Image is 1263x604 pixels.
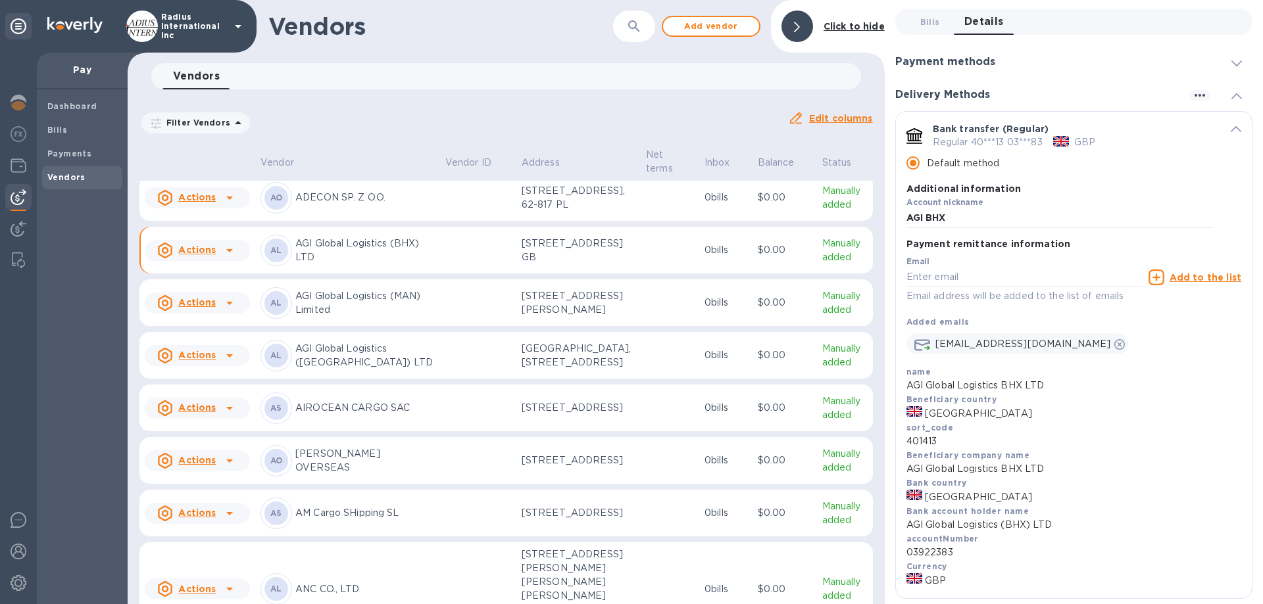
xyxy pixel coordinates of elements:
[646,148,694,175] span: Net terms
[758,453,812,467] p: $0.00
[920,15,940,29] span: Bills
[662,16,760,37] button: Add vendor
[178,244,216,255] u: Actions
[705,453,747,467] p: 0 bills
[270,508,282,518] b: AS
[173,67,220,85] span: Vendors
[178,507,216,518] u: Actions
[824,21,885,32] b: Click to hide
[161,12,227,40] p: Radius International Inc
[906,478,967,488] b: Bank country
[758,582,812,596] p: $0.00
[935,337,1111,351] p: [EMAIL_ADDRESS][DOMAIN_NAME]
[964,12,1004,31] span: Details
[260,156,311,170] span: Vendor
[47,125,67,135] b: Bills
[295,289,435,317] p: AGI Global Logistics (MAN) Limited
[178,350,216,360] u: Actions
[758,401,812,415] p: $0.00
[295,237,435,264] p: AGI Global Logistics (BHX) LTD
[522,453,635,467] p: [STREET_ADDRESS]
[705,191,747,204] p: 0 bills
[906,518,1241,532] p: AGI Global Logistics (BHX) LTD
[822,237,868,264] p: Manually added
[758,156,795,170] p: Balance
[906,267,1143,287] input: Enter email
[906,208,1214,228] input: Enter account nickname
[705,582,747,596] p: 0 bills
[758,243,812,257] p: $0.00
[260,156,294,170] p: Vendor
[445,156,491,170] p: Vendor ID
[47,101,97,111] b: Dashboard
[906,317,970,327] b: Added emails
[822,394,868,422] p: Manually added
[925,490,1032,504] span: [GEOGRAPHIC_DATA]
[295,342,435,369] p: AGI Global Logistics ([GEOGRAPHIC_DATA]) LTD
[822,499,868,527] p: Manually added
[705,401,747,415] p: 0 bills
[906,546,1241,559] p: 03922383
[522,289,635,317] p: [STREET_ADDRESS][PERSON_NAME]
[906,394,997,404] b: Beneficiary country
[906,367,931,377] b: name
[895,111,1252,604] div: default-method
[906,379,1241,392] p: AGI Global Logistics BHX LTD
[674,18,749,34] span: Add vendor
[906,506,1029,516] b: Bank account holder name
[906,423,954,432] b: sort_code
[522,342,635,369] p: [GEOGRAPHIC_DATA], [STREET_ADDRESS]
[758,296,812,310] p: $0.00
[906,333,1129,354] div: [EMAIL_ADDRESS][DOMAIN_NAME]
[895,56,995,68] h3: Payment methods
[925,407,1032,421] span: [GEOGRAPHIC_DATA]
[47,17,103,33] img: Logo
[758,348,812,362] p: $0.00
[161,117,230,128] p: Filter Vendors
[705,156,730,170] p: Inbox
[270,403,282,413] b: AS
[906,450,1030,460] b: Beneficiary company name
[178,297,216,308] u: Actions
[906,534,979,544] b: accountNumber
[445,156,508,170] span: Vendor ID
[906,289,1143,304] p: Email address will be added to the list of emails
[822,289,868,317] p: Manually added
[705,243,747,257] p: 0 bills
[822,156,852,170] p: Status
[758,191,812,204] p: $0.00
[11,126,26,142] img: Foreign exchange
[906,434,1241,448] p: 401413
[178,402,216,413] u: Actions
[47,172,86,182] b: Vendors
[906,462,1241,476] p: AGI Global Logistics BHX LTD
[522,156,560,170] p: Address
[178,192,216,202] u: Actions
[705,156,747,170] span: Inbox
[925,574,946,588] span: GBP
[933,122,1049,135] p: Bank transfer (Regular)
[906,258,929,266] label: Email
[822,342,868,369] p: Manually added
[270,584,282,593] b: AL
[705,296,747,310] p: 0 bills
[295,447,435,475] p: [PERSON_NAME] OVERSEAS
[47,149,91,158] b: Payments
[295,582,435,596] p: ANC CO., LTD
[295,401,435,415] p: AIROCEAN CARGO SAC
[522,237,635,264] p: [STREET_ADDRESS] GB
[522,156,577,170] span: Address
[758,156,812,170] span: Balance
[11,158,26,174] img: Wallets
[927,156,1000,170] p: Default method
[295,191,435,204] p: ADECON SP. Z O.O.
[270,298,282,308] b: AL
[270,245,282,255] b: AL
[822,447,868,475] p: Manually added
[895,89,990,101] h3: Delivery Methods
[47,63,117,76] p: Pay
[1170,272,1241,283] u: Add to the list
[906,237,1071,250] p: Payment remittance information
[178,584,216,594] u: Actions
